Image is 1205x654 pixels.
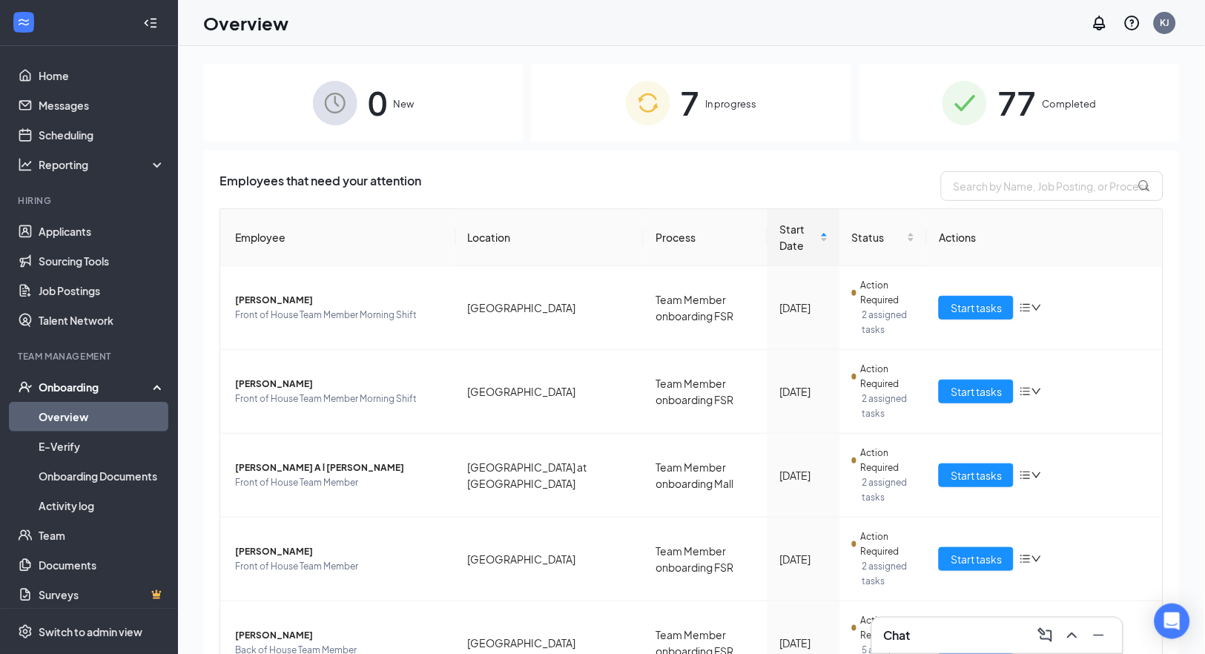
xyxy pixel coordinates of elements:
div: [DATE] [779,383,828,400]
th: Employee [220,209,456,266]
svg: Minimize [1090,627,1108,644]
input: Search by Name, Job Posting, or Process [941,171,1163,201]
div: [DATE] [779,300,828,316]
a: Job Postings [39,276,165,305]
span: down [1031,554,1042,564]
td: Team Member onboarding FSR [644,266,767,350]
span: 2 assigned tasks [862,475,916,505]
span: 2 assigned tasks [862,559,916,589]
a: Onboarding Documents [39,461,165,491]
h3: Chat [884,627,911,644]
span: Front of House Team Member [235,475,444,490]
span: New [393,96,414,111]
span: bars [1020,386,1031,397]
span: bars [1020,469,1031,481]
span: [PERSON_NAME] [235,544,444,559]
td: [GEOGRAPHIC_DATA] [456,518,644,601]
span: Employees that need your attention [219,171,421,201]
div: [DATE] [779,551,828,567]
span: Start tasks [951,551,1002,567]
a: Overview [39,402,165,432]
span: bars [1020,302,1031,314]
button: Start tasks [939,463,1014,487]
th: Actions [927,209,1163,266]
td: [GEOGRAPHIC_DATA] [456,350,644,434]
span: [PERSON_NAME] [235,293,444,308]
svg: Collapse [143,16,158,30]
button: ChevronUp [1060,624,1084,647]
span: Front of House Team Member [235,559,444,574]
a: E-Verify [39,432,165,461]
a: Activity log [39,491,165,521]
svg: Notifications [1091,14,1109,32]
span: bars [1020,553,1031,565]
button: Start tasks [939,547,1014,571]
td: Team Member onboarding FSR [644,350,767,434]
div: Hiring [18,194,162,207]
span: Action Required [861,613,915,643]
span: Action Required [861,362,915,392]
span: 77 [997,77,1036,128]
a: Scheduling [39,120,165,150]
div: Reporting [39,157,166,172]
span: [PERSON_NAME] A l [PERSON_NAME] [235,460,444,475]
div: Open Intercom Messenger [1155,604,1190,639]
span: Start Date [779,221,816,254]
svg: QuestionInfo [1123,14,1141,32]
svg: Analysis [18,157,33,172]
svg: ComposeMessage [1037,627,1054,644]
span: Action Required [861,278,915,308]
div: Switch to admin view [39,624,142,639]
span: 7 [681,77,700,128]
span: [PERSON_NAME] [235,377,444,392]
span: Start tasks [951,300,1002,316]
div: KJ [1161,16,1170,29]
div: [DATE] [779,467,828,483]
span: Action Required [861,529,915,559]
button: ComposeMessage [1034,624,1057,647]
td: Team Member onboarding FSR [644,518,767,601]
div: [DATE] [779,635,828,651]
a: SurveysCrown [39,580,165,610]
button: Start tasks [939,296,1014,320]
span: down [1031,303,1042,313]
span: down [1031,470,1042,480]
a: Talent Network [39,305,165,335]
div: Onboarding [39,380,153,394]
a: Sourcing Tools [39,246,165,276]
svg: WorkstreamLogo [16,15,31,30]
a: Documents [39,550,165,580]
button: Start tasks [939,380,1014,403]
div: Team Management [18,350,162,363]
button: Minimize [1087,624,1111,647]
th: Location [456,209,644,266]
span: [PERSON_NAME] [235,628,444,643]
span: Start tasks [951,383,1002,400]
th: Status [840,209,928,266]
a: Team [39,521,165,550]
a: Home [39,61,165,90]
th: Process [644,209,767,266]
span: Action Required [861,446,915,475]
span: Front of House Team Member Morning Shift [235,392,444,406]
span: Completed [1042,96,1096,111]
a: Applicants [39,217,165,246]
td: [GEOGRAPHIC_DATA] [456,266,644,350]
span: Status [852,229,905,245]
span: 0 [368,77,387,128]
span: Start tasks [951,467,1002,483]
td: [GEOGRAPHIC_DATA] at [GEOGRAPHIC_DATA] [456,434,644,518]
h1: Overview [203,10,288,36]
svg: UserCheck [18,380,33,394]
td: Team Member onboarding Mall [644,434,767,518]
a: Messages [39,90,165,120]
span: down [1031,386,1042,397]
svg: ChevronUp [1063,627,1081,644]
span: 2 assigned tasks [862,392,916,421]
span: 2 assigned tasks [862,308,916,337]
svg: Settings [18,624,33,639]
span: Front of House Team Member Morning Shift [235,308,444,323]
span: In progress [706,96,757,111]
